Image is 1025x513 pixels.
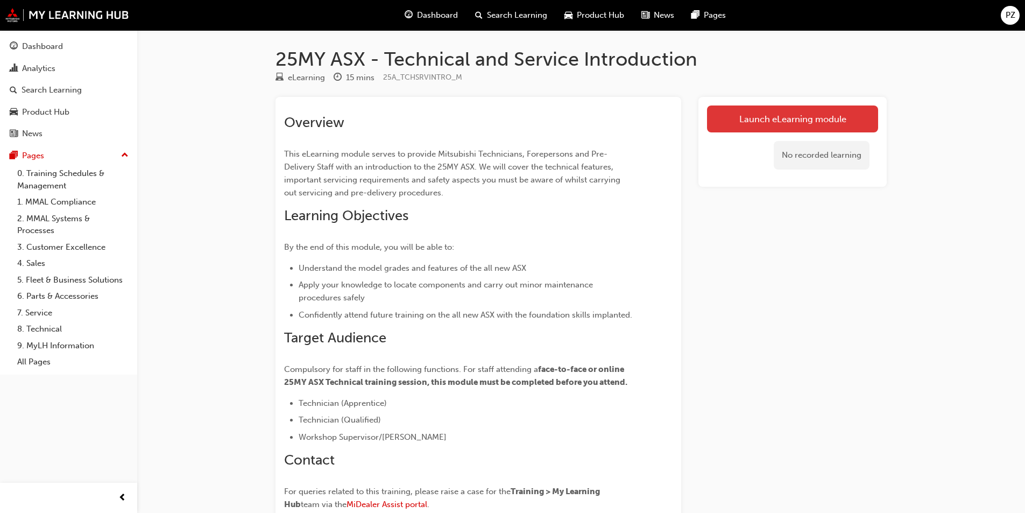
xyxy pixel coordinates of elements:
[13,305,133,321] a: 7. Service
[13,354,133,370] a: All Pages
[4,80,133,100] a: Search Learning
[275,47,887,71] h1: 25MY ASX - Technical and Service Introduction
[4,34,133,146] button: DashboardAnalyticsSearch LearningProduct HubNews
[633,4,683,26] a: news-iconNews
[284,242,454,252] span: By the end of this module, you will be able to:
[284,364,627,387] span: face-to-face or online 25MY ASX Technical training session, this module must be completed before ...
[284,207,408,224] span: Learning Objectives
[577,9,624,22] span: Product Hub
[641,9,649,22] span: news-icon
[13,194,133,210] a: 1. MMAL Compliance
[275,71,325,85] div: Type
[427,500,429,509] span: .
[4,124,133,144] a: News
[383,73,462,82] span: Learning resource code
[10,64,18,74] span: chart-icon
[347,500,427,509] a: MiDealer Assist portal
[284,329,386,346] span: Target Audience
[121,149,129,163] span: up-icon
[284,487,602,509] span: Training > My Learning Hub
[487,9,547,22] span: Search Learning
[299,415,381,425] span: Technician (Qualified)
[1006,9,1015,22] span: PZ
[22,40,63,53] div: Dashboard
[564,9,572,22] span: car-icon
[22,62,55,75] div: Analytics
[22,106,69,118] div: Product Hub
[346,72,374,84] div: 15 mins
[299,432,447,442] span: Workshop Supervisor/[PERSON_NAME]
[284,114,344,131] span: Overview
[118,491,126,505] span: prev-icon
[22,128,43,140] div: News
[284,487,511,496] span: For queries related to this training, please raise a case for the
[774,141,870,170] div: No recorded learning
[13,288,133,305] a: 6. Parts & Accessories
[4,146,133,166] button: Pages
[334,73,342,83] span: clock-icon
[556,4,633,26] a: car-iconProduct Hub
[405,9,413,22] span: guage-icon
[417,9,458,22] span: Dashboard
[1001,6,1020,25] button: PZ
[13,321,133,338] a: 8. Technical
[10,151,18,161] span: pages-icon
[4,59,133,79] a: Analytics
[396,4,466,26] a: guage-iconDashboard
[683,4,734,26] a: pages-iconPages
[10,108,18,117] span: car-icon
[13,239,133,256] a: 3. Customer Excellence
[275,73,284,83] span: learningResourceType_ELEARNING-icon
[466,4,556,26] a: search-iconSearch Learning
[13,255,133,272] a: 4. Sales
[284,452,335,468] span: Contact
[704,9,726,22] span: Pages
[5,8,129,22] img: mmal
[4,102,133,122] a: Product Hub
[10,129,18,139] span: news-icon
[299,280,595,303] span: Apply your knowledge to locate components and carry out minor maintenance procedures safely
[22,150,44,162] div: Pages
[13,272,133,289] a: 5. Fleet & Business Solutions
[299,263,526,273] span: Understand the model grades and features of the all new ASX
[22,84,82,96] div: Search Learning
[13,165,133,194] a: 0. Training Schedules & Management
[691,9,699,22] span: pages-icon
[299,310,632,320] span: Confidently attend future training on the all new ASX with the foundation skills implanted.
[13,338,133,354] a: 9. MyLH Information
[654,9,674,22] span: News
[4,37,133,57] a: Dashboard
[299,398,387,408] span: Technician (Apprentice)
[288,72,325,84] div: eLearning
[301,500,347,509] span: team via the
[334,71,374,85] div: Duration
[707,106,878,132] a: Launch eLearning module
[10,42,18,52] span: guage-icon
[475,9,483,22] span: search-icon
[284,364,538,374] span: Compulsory for staff in the following functions. For staff attending a
[13,210,133,239] a: 2. MMAL Systems & Processes
[10,86,17,95] span: search-icon
[284,149,623,198] span: This eLearning module serves to provide Mitsubishi Technicians, Forepersons and Pre-Delivery Staf...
